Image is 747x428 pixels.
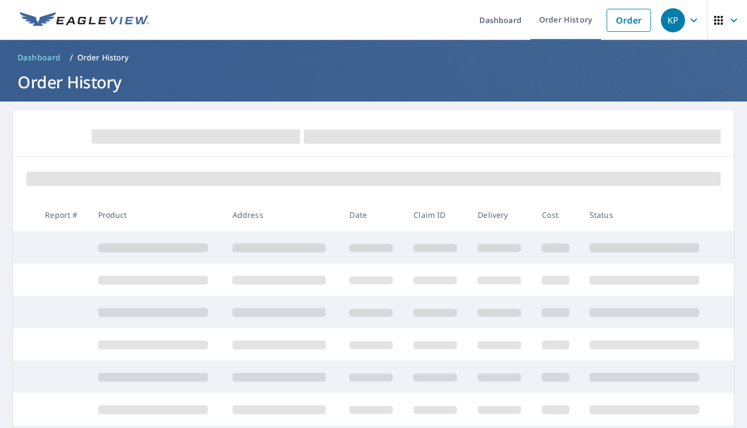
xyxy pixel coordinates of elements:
[661,8,685,32] div: KP
[469,199,533,231] th: Delivery
[13,49,65,66] a: Dashboard
[581,199,715,231] th: Status
[13,71,734,93] h1: Order History
[13,49,734,66] nav: breadcrumb
[224,199,341,231] th: Address
[70,51,73,64] li: /
[533,199,581,231] th: Cost
[89,199,224,231] th: Product
[36,199,89,231] th: Report #
[405,199,469,231] th: Claim ID
[341,199,405,231] th: Date
[77,52,129,63] p: Order History
[18,52,61,63] span: Dashboard
[20,12,149,29] img: EV Logo
[607,9,651,32] a: Order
